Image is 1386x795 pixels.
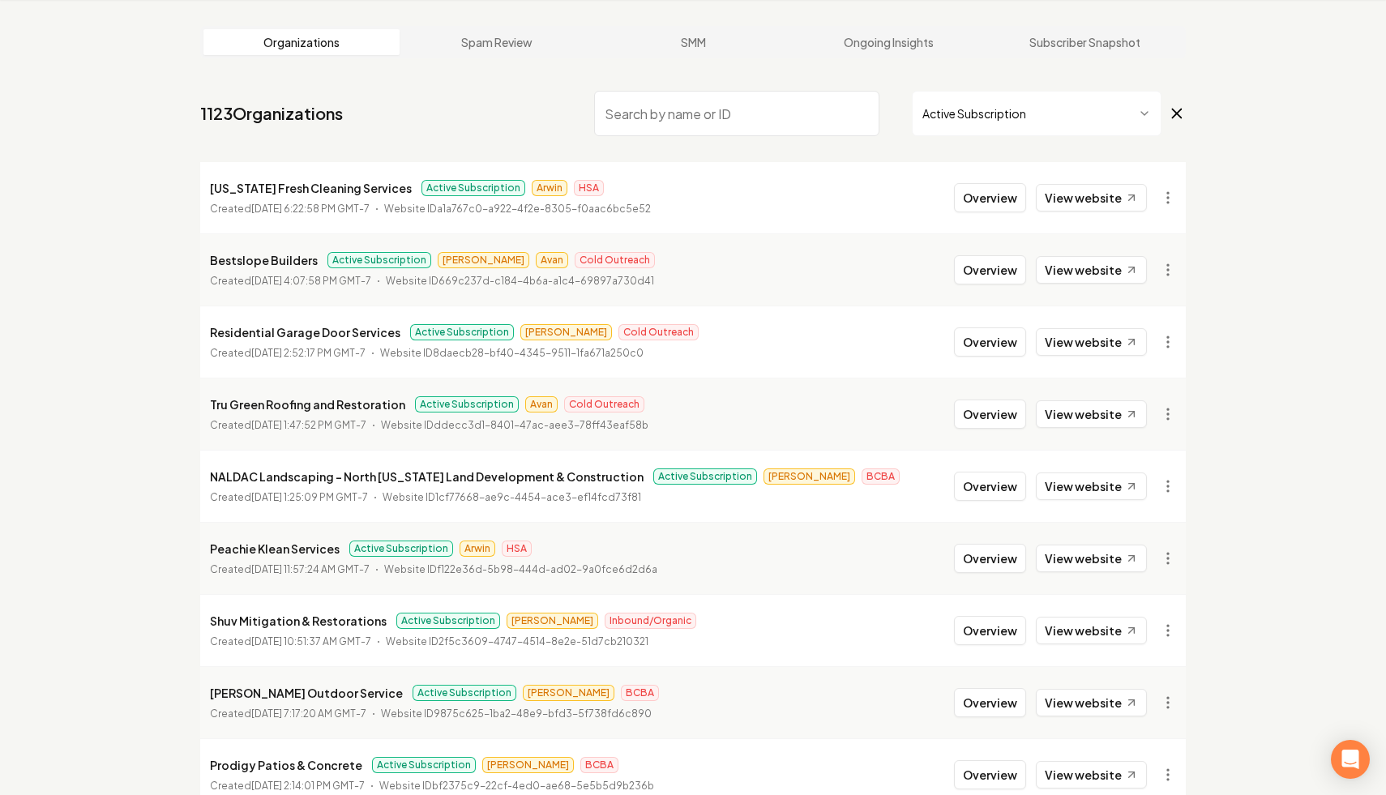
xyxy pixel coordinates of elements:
p: NALDAC Landscaping - North [US_STATE] Land Development & Construction [210,467,644,486]
span: Arwin [532,180,567,196]
time: [DATE] 1:47:52 PM GMT-7 [251,419,366,431]
p: Website ID 669c237d-c184-4b6a-a1c4-69897a730d41 [386,273,654,289]
span: [PERSON_NAME] [482,757,574,773]
span: HSA [574,180,604,196]
a: View website [1036,545,1147,572]
span: Active Subscription [396,613,500,629]
time: [DATE] 11:57:24 AM GMT-7 [251,563,370,575]
span: [PERSON_NAME] [520,324,612,340]
p: [PERSON_NAME] Outdoor Service [210,683,403,703]
p: Created [210,273,371,289]
button: Overview [954,400,1026,429]
span: [PERSON_NAME] [507,613,598,629]
input: Search by name or ID [594,91,879,136]
button: Overview [954,472,1026,501]
span: Active Subscription [421,180,525,196]
time: [DATE] 2:52:17 PM GMT-7 [251,347,366,359]
p: Website ID 1cf77668-ae9c-4454-ace3-ef14fcd73f81 [383,489,641,506]
span: [PERSON_NAME] [523,685,614,701]
a: Subscriber Snapshot [986,29,1183,55]
a: View website [1036,328,1147,356]
span: [PERSON_NAME] [438,252,529,268]
time: [DATE] 6:22:58 PM GMT-7 [251,203,370,215]
span: Active Subscription [349,541,453,557]
time: [DATE] 4:07:58 PM GMT-7 [251,275,371,287]
time: [DATE] 10:51:37 AM GMT-7 [251,635,371,648]
p: Website ID ddecc3d1-8401-47ac-aee3-78ff43eaf58b [381,417,648,434]
span: HSA [502,541,532,557]
p: Residential Garage Door Services [210,323,400,342]
span: Active Subscription [372,757,476,773]
span: Active Subscription [413,685,516,701]
p: Created [210,706,366,722]
p: Bestslope Builders [210,250,318,270]
span: Active Subscription [410,324,514,340]
time: [DATE] 2:14:01 PM GMT-7 [251,780,365,792]
a: View website [1036,617,1147,644]
p: Prodigy Patios & Concrete [210,755,362,775]
a: SMM [595,29,791,55]
p: Shuv Mitigation & Restorations [210,611,387,630]
p: Created [210,417,366,434]
div: Open Intercom Messenger [1331,740,1370,779]
a: View website [1036,472,1147,500]
a: View website [1036,761,1147,789]
p: Peachie Klean Services [210,539,340,558]
p: Created [210,562,370,578]
p: Website ID 2f5c3609-4747-4514-8e2e-51d7cb210321 [386,634,648,650]
p: Created [210,634,371,650]
a: Organizations [203,29,400,55]
span: BCBA [580,757,618,773]
button: Overview [954,327,1026,357]
a: View website [1036,256,1147,284]
button: Overview [954,688,1026,717]
p: Tru Green Roofing and Restoration [210,395,405,414]
button: Overview [954,544,1026,573]
button: Overview [954,760,1026,789]
span: Active Subscription [327,252,431,268]
span: BCBA [621,685,659,701]
span: Active Subscription [653,468,757,485]
p: Created [210,778,365,794]
p: Website ID 8daecb28-bf40-4345-9511-1fa671a250c0 [380,345,644,361]
span: Inbound/Organic [605,613,696,629]
span: BCBA [862,468,900,485]
span: Cold Outreach [575,252,655,268]
p: Created [210,201,370,217]
span: Avan [525,396,558,412]
span: Cold Outreach [564,396,644,412]
span: Arwin [460,541,495,557]
a: 1123Organizations [200,102,343,125]
span: [PERSON_NAME] [764,468,855,485]
a: Spam Review [400,29,596,55]
p: Website ID f122e36d-5b98-444d-ad02-9a0fce6d2d6a [384,562,657,578]
p: [US_STATE] Fresh Cleaning Services [210,178,412,198]
p: Website ID 9875c625-1ba2-48e9-bfd3-5f738fd6c890 [381,706,652,722]
p: Created [210,345,366,361]
span: Active Subscription [415,396,519,412]
span: Cold Outreach [618,324,699,340]
a: View website [1036,184,1147,212]
p: Created [210,489,368,506]
a: Ongoing Insights [791,29,987,55]
a: View website [1036,689,1147,716]
button: Overview [954,255,1026,284]
a: View website [1036,400,1147,428]
button: Overview [954,616,1026,645]
button: Overview [954,183,1026,212]
time: [DATE] 1:25:09 PM GMT-7 [251,491,368,503]
span: Avan [536,252,568,268]
p: Website ID a1a767c0-a922-4f2e-8305-f0aac6bc5e52 [384,201,651,217]
time: [DATE] 7:17:20 AM GMT-7 [251,707,366,720]
p: Website ID bf2375c9-22cf-4ed0-ae68-5e5b5d9b236b [379,778,654,794]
